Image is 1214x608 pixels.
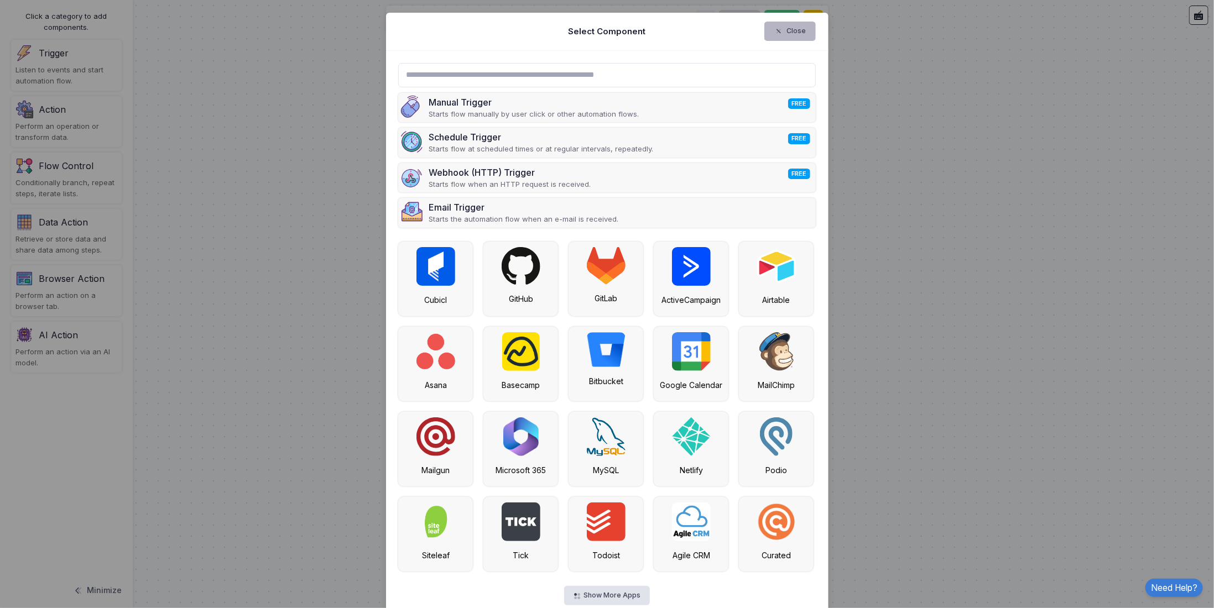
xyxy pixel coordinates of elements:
img: manual.png [401,96,423,118]
img: podio.svg [760,417,793,456]
img: siteleaf.jpg [416,502,455,541]
div: GitHub [489,293,553,305]
img: gitlab.svg [587,247,626,284]
h5: Select Component [569,25,646,38]
img: active-campaign.png [672,247,711,286]
img: webhook-v2.png [401,166,423,188]
a: Need Help? [1145,579,1203,597]
img: bitbucket.png [587,332,626,367]
div: Microsoft 365 [489,464,553,476]
img: agile-crm.png [672,502,711,541]
img: airtable.png [757,247,796,286]
div: MailChimp [744,379,808,391]
img: mailgun.svg [416,417,455,456]
p: Starts flow when an HTTP request is received. [429,179,591,190]
p: Starts flow at scheduled times or at regular intervals, repeatedly. [429,144,653,155]
img: tick.png [502,502,540,541]
img: basecamp.png [502,332,540,371]
div: Asana [404,379,467,391]
p: Starts flow manually by user click or other automation flows. [429,109,639,120]
div: Email Trigger [429,201,618,214]
div: GitLab [574,292,638,304]
div: Siteleaf [404,549,467,561]
img: asana.png [416,332,455,371]
div: Agile CRM [659,549,723,561]
span: FREE [788,133,810,144]
img: schedule.png [401,130,423,153]
img: microsoft-365.png [503,417,539,456]
div: Curated [744,549,808,561]
div: Airtable [744,294,808,306]
div: Schedule Trigger [429,130,653,144]
button: Show More Apps [564,586,650,605]
img: google-calendar.svg [672,332,711,371]
img: mailchimp.svg [759,332,794,371]
p: Starts the automation flow when an e-mail is received. [429,214,618,225]
div: Bitbucket [574,375,638,387]
div: Google Calendar [659,379,723,391]
img: github.svg [502,247,540,285]
div: Tick [489,549,553,561]
img: todoist.png [587,502,626,541]
div: Todoist [574,549,638,561]
div: Netlify [659,464,723,476]
button: Close [764,22,816,41]
img: email.png [401,201,423,223]
img: cubicl.jpg [416,247,455,286]
span: FREE [788,169,810,179]
div: Podio [744,464,808,476]
div: MySQL [574,464,638,476]
div: Mailgun [404,464,467,476]
img: curated.png [757,502,796,541]
span: FREE [788,98,810,109]
div: ActiveCampaign [659,294,723,306]
img: mysql.svg [587,417,626,456]
img: netlify.svg [672,417,711,456]
div: Cubicl [404,294,467,306]
div: Webhook (HTTP) Trigger [429,166,591,179]
div: Basecamp [489,379,553,391]
div: Manual Trigger [429,96,639,109]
